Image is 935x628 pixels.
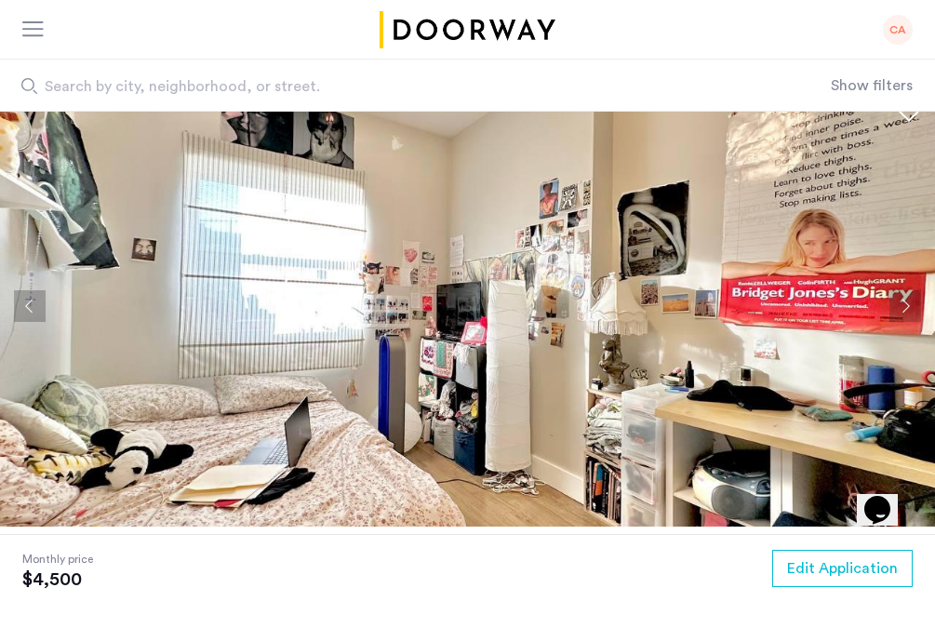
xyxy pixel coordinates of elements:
[883,15,913,45] div: CA
[377,11,559,48] img: logo
[772,550,913,587] button: button
[22,550,93,568] span: Monthly price
[787,557,898,580] span: Edit Application
[45,75,709,98] span: Search by city, neighborhood, or street.
[831,74,913,97] button: Show or hide filters
[889,290,921,322] button: Next apartment
[377,11,559,48] a: Cazamio logo
[14,290,46,322] button: Previous apartment
[857,470,916,526] iframe: chat widget
[22,568,93,591] span: $4,500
